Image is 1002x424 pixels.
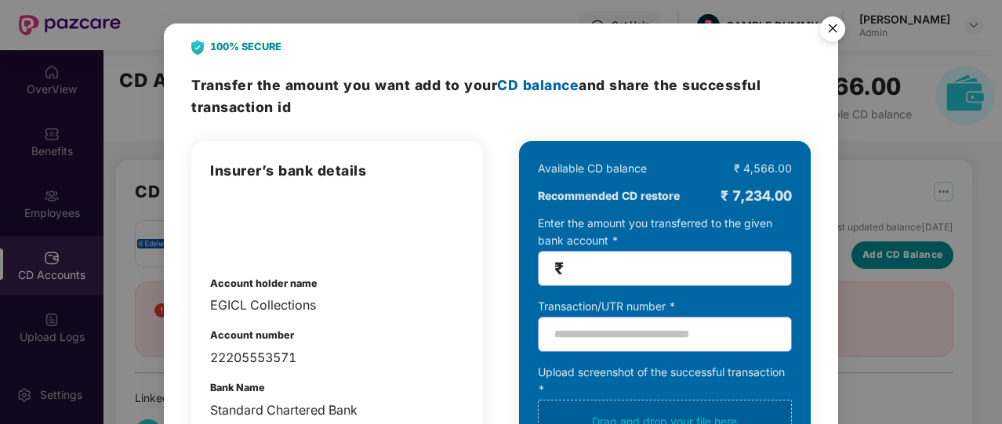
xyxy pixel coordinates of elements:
[210,348,464,368] div: 22205553571
[210,329,294,341] b: Account number
[210,382,265,393] b: Bank Name
[210,295,464,315] div: EGICL Collections
[811,9,855,53] img: svg+xml;base64,PHN2ZyB4bWxucz0iaHR0cDovL3d3dy53My5vcmcvMjAwMC9zdmciIHdpZHRoPSI1NiIgaGVpZ2h0PSI1Ni...
[538,160,647,177] div: Available CD balance
[343,77,579,93] span: you want add to your
[811,9,853,51] button: Close
[538,215,792,286] div: Enter the amount you transferred to the given bank account *
[210,198,292,252] img: step-a-thon
[538,298,792,315] div: Transaction/UTR number *
[734,160,792,177] div: ₹ 4,566.00
[554,259,564,277] span: ₹
[210,277,318,289] b: Account holder name
[210,39,281,55] b: 100% SECURE
[497,77,579,93] span: CD balance
[191,40,204,55] img: svg+xml;base64,PHN2ZyB4bWxucz0iaHR0cDovL3d3dy53My5vcmcvMjAwMC9zdmciIHdpZHRoPSIyNCIgaGVpZ2h0PSIyOC...
[538,187,680,205] b: Recommended CD restore
[210,400,464,420] div: Standard Chartered Bank
[721,185,792,207] div: ₹ 7,234.00
[210,160,464,182] h3: Insurer’s bank details
[191,74,811,118] h3: Transfer the amount and share the successful transaction id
